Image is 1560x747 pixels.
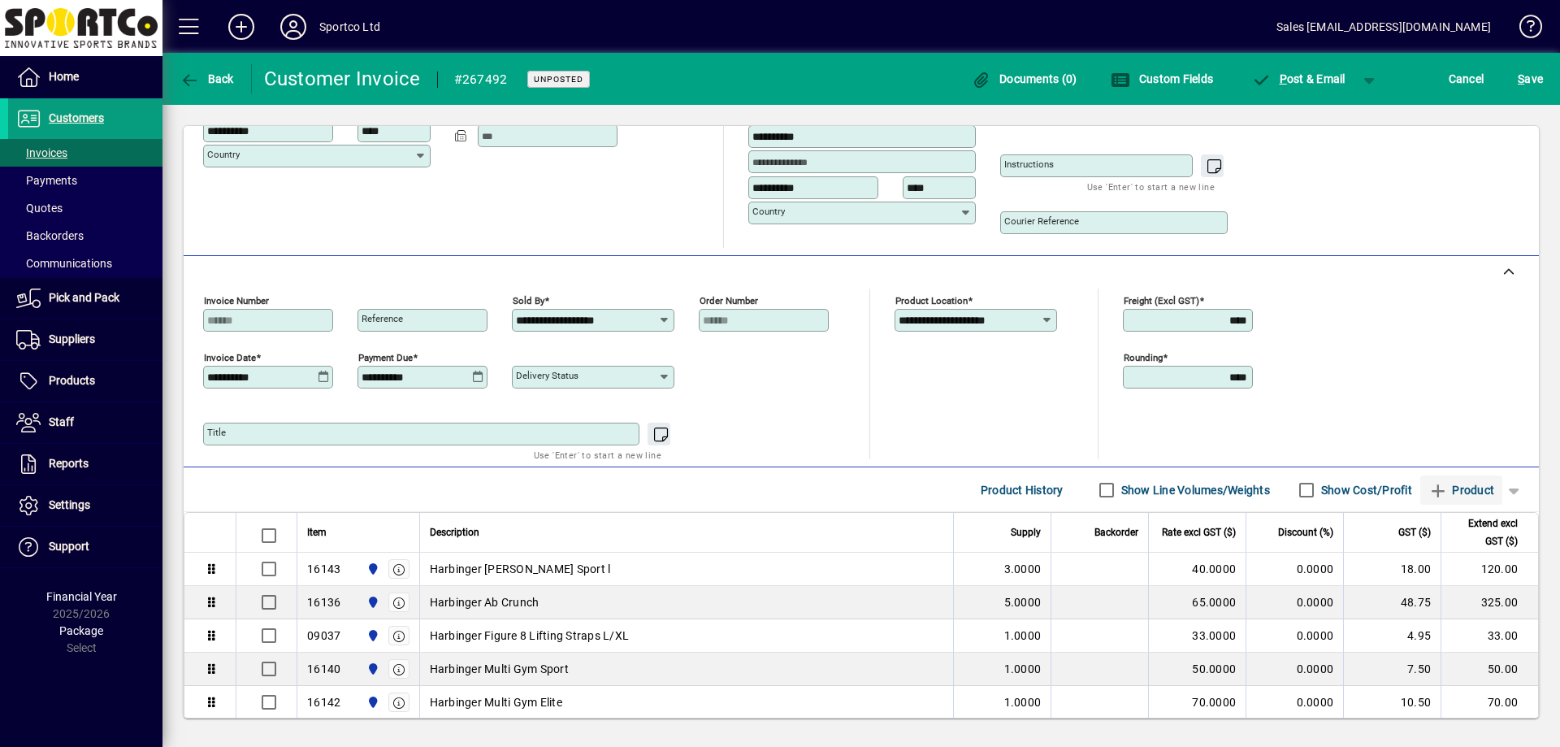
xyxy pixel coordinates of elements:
[307,523,327,541] span: Item
[1514,64,1547,93] button: Save
[1318,482,1412,498] label: Show Cost/Profit
[204,352,256,363] mat-label: Invoice date
[49,540,89,553] span: Support
[16,146,67,159] span: Invoices
[534,445,661,464] mat-hint: Use 'Enter' to start a new line
[1420,476,1502,505] button: Product
[1449,66,1484,92] span: Cancel
[46,590,117,603] span: Financial Year
[1159,661,1236,677] div: 50.0000
[8,278,162,319] a: Pick and Pack
[8,57,162,98] a: Home
[534,74,583,85] span: Unposted
[1451,515,1518,550] span: Extend excl GST ($)
[307,694,340,710] div: 16142
[516,370,578,381] mat-label: Delivery status
[700,295,758,306] mat-label: Order number
[1280,72,1287,85] span: P
[362,627,381,645] span: Sportco Ltd Warehouse
[513,295,544,306] mat-label: Sold by
[16,174,77,187] span: Payments
[307,661,340,677] div: 16140
[8,527,162,567] a: Support
[1343,653,1441,686] td: 7.50
[49,291,119,304] span: Pick and Pack
[207,149,240,160] mat-label: Country
[1246,653,1343,686] td: 0.0000
[430,523,479,541] span: Description
[1441,619,1538,653] td: 33.00
[8,194,162,222] a: Quotes
[430,661,569,677] span: Harbinger Multi Gym Sport
[1398,523,1431,541] span: GST ($)
[1243,64,1354,93] button: Post & Email
[752,206,785,217] mat-label: Country
[207,427,226,438] mat-label: Title
[1004,694,1042,710] span: 1.0000
[8,250,162,277] a: Communications
[362,560,381,578] span: Sportco Ltd Warehouse
[49,415,74,428] span: Staff
[1441,586,1538,619] td: 325.00
[968,64,1081,93] button: Documents (0)
[8,139,162,167] a: Invoices
[319,14,380,40] div: Sportco Ltd
[1246,553,1343,586] td: 0.0000
[895,295,968,306] mat-label: Product location
[430,628,630,644] span: Harbinger Figure 8 Lifting Straps L/XL
[16,202,63,215] span: Quotes
[8,444,162,484] a: Reports
[1004,561,1042,577] span: 3.0000
[1276,14,1491,40] div: Sales [EMAIL_ADDRESS][DOMAIN_NAME]
[362,593,381,611] span: Sportco Ltd Warehouse
[49,332,95,345] span: Suppliers
[1445,64,1488,93] button: Cancel
[8,402,162,443] a: Staff
[49,457,89,470] span: Reports
[1251,72,1345,85] span: ost & Email
[1246,686,1343,719] td: 0.0000
[1441,686,1538,719] td: 70.00
[1004,215,1079,227] mat-label: Courier Reference
[307,594,340,610] div: 16136
[1159,594,1236,610] div: 65.0000
[180,72,234,85] span: Back
[1428,477,1494,503] span: Product
[267,12,319,41] button: Profile
[1518,72,1524,85] span: S
[162,64,252,93] app-page-header-button: Back
[1124,295,1199,306] mat-label: Freight (excl GST)
[1159,628,1236,644] div: 33.0000
[1004,661,1042,677] span: 1.0000
[430,694,562,710] span: Harbinger Multi Gym Elite
[49,111,104,124] span: Customers
[1518,66,1543,92] span: ave
[307,628,340,644] div: 09037
[1343,619,1441,653] td: 4.95
[49,70,79,83] span: Home
[358,352,413,363] mat-label: Payment due
[1004,594,1042,610] span: 5.0000
[1111,72,1213,85] span: Custom Fields
[1441,653,1538,686] td: 50.00
[1441,553,1538,586] td: 120.00
[362,693,381,711] span: Sportco Ltd Warehouse
[1087,177,1215,196] mat-hint: Use 'Enter' to start a new line
[1507,3,1540,56] a: Knowledge Base
[362,313,403,324] mat-label: Reference
[981,477,1064,503] span: Product History
[1278,523,1333,541] span: Discount (%)
[1004,159,1054,170] mat-label: Instructions
[454,67,508,93] div: #267492
[1118,482,1270,498] label: Show Line Volumes/Weights
[307,561,340,577] div: 16143
[1159,694,1236,710] div: 70.0000
[1343,586,1441,619] td: 48.75
[204,295,269,306] mat-label: Invoice number
[1004,628,1042,644] span: 1.0000
[8,222,162,250] a: Backorders
[59,624,103,637] span: Package
[16,257,112,270] span: Communications
[1124,352,1163,363] mat-label: Rounding
[8,361,162,402] a: Products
